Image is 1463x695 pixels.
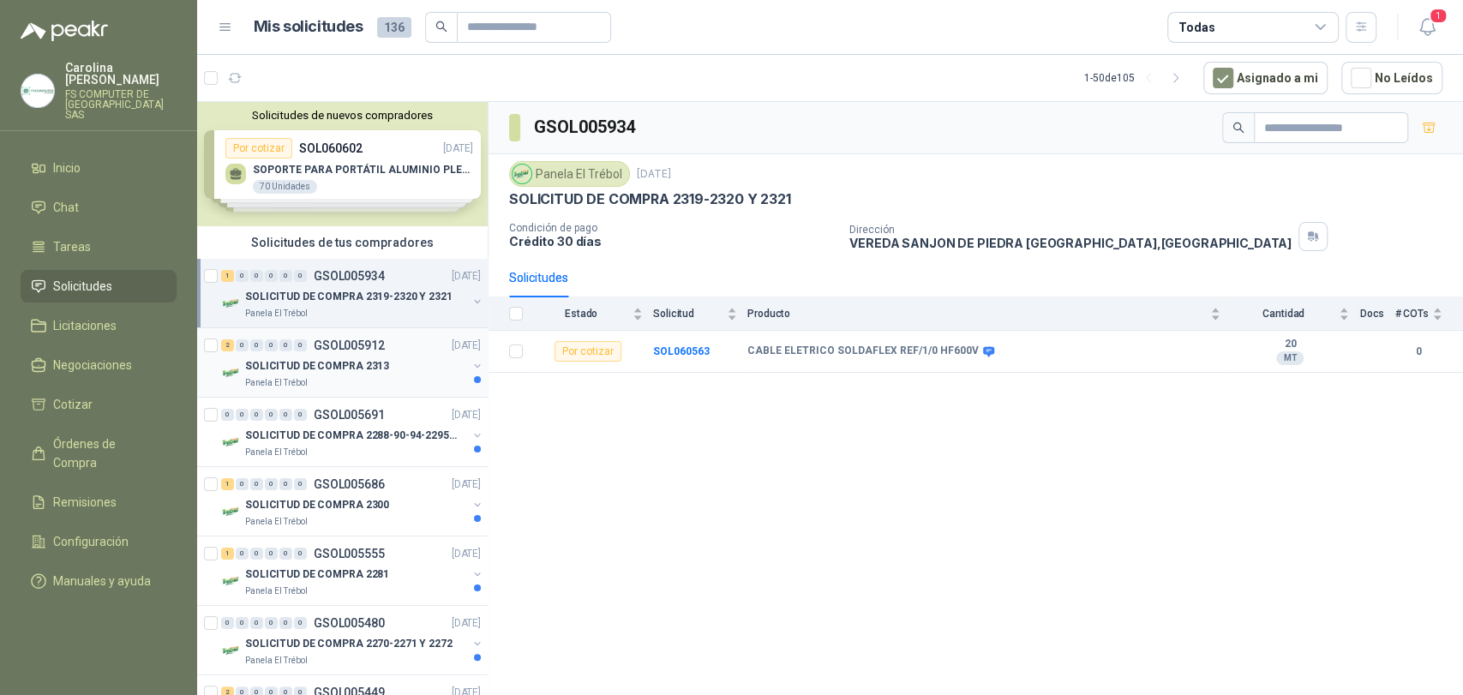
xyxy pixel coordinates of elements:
[21,270,177,303] a: Solicitudes
[236,548,249,560] div: 0
[221,409,234,421] div: 0
[294,617,307,629] div: 0
[452,615,481,632] p: [DATE]
[534,114,638,141] h3: GSOL005934
[197,102,488,226] div: Solicitudes de nuevos compradoresPor cotizarSOL060602[DATE] SOPORTE PARA PORTÁTIL ALUMINIO PLEGAB...
[509,222,836,234] p: Condición de pago
[236,270,249,282] div: 0
[236,478,249,490] div: 0
[314,617,385,629] p: GSOL005480
[221,362,242,383] img: Company Logo
[53,159,81,177] span: Inicio
[279,617,292,629] div: 0
[294,339,307,351] div: 0
[245,358,389,374] p: SOLICITUD DE COMPRA 2313
[21,388,177,421] a: Cotizar
[197,226,488,259] div: Solicitudes de tus compradores
[849,236,1292,250] p: VEREDA SANJON DE PIEDRA [GEOGRAPHIC_DATA] , [GEOGRAPHIC_DATA]
[53,316,117,335] span: Licitaciones
[509,268,568,287] div: Solicitudes
[221,432,242,452] img: Company Logo
[294,270,307,282] div: 0
[21,309,177,342] a: Licitaciones
[250,548,263,560] div: 0
[53,532,129,551] span: Configuración
[221,543,484,598] a: 1 0 0 0 0 0 GSOL005555[DATE] Company LogoSOLICITUD DE COMPRA 2281Panela El Trébol
[53,198,79,217] span: Chat
[221,266,484,321] a: 1 0 0 0 0 0 GSOL005934[DATE] Company LogoSOLICITUD DE COMPRA 2319-2320 Y 2321Panela El Trébol
[1276,351,1304,365] div: MT
[1232,122,1244,134] span: search
[21,349,177,381] a: Negociaciones
[21,565,177,597] a: Manuales y ayuda
[221,293,242,314] img: Company Logo
[221,548,234,560] div: 1
[1231,338,1349,351] b: 20
[53,277,112,296] span: Solicitudes
[1203,62,1328,94] button: Asignado a mi
[65,89,177,120] p: FS COMPUTER DE [GEOGRAPHIC_DATA] SAS
[236,339,249,351] div: 0
[314,270,385,282] p: GSOL005934
[245,515,308,529] p: Panela El Trébol
[849,224,1292,236] p: Dirección
[294,478,307,490] div: 0
[279,409,292,421] div: 0
[1429,8,1448,24] span: 1
[452,546,481,562] p: [DATE]
[221,617,234,629] div: 0
[509,190,791,208] p: SOLICITUD DE COMPRA 2319-2320 Y 2321
[265,478,278,490] div: 0
[53,395,93,414] span: Cotizar
[509,234,836,249] p: Crédito 30 días
[294,548,307,560] div: 0
[245,289,453,305] p: SOLICITUD DE COMPRA 2319-2320 Y 2321
[53,237,91,256] span: Tareas
[747,308,1207,320] span: Producto
[245,307,308,321] p: Panela El Trébol
[452,338,481,354] p: [DATE]
[53,493,117,512] span: Remisiones
[250,409,263,421] div: 0
[314,548,385,560] p: GSOL005555
[221,571,242,591] img: Company Logo
[204,109,481,122] button: Solicitudes de nuevos compradores
[236,409,249,421] div: 0
[1231,297,1359,331] th: Cantidad
[21,75,54,107] img: Company Logo
[1412,12,1442,43] button: 1
[279,478,292,490] div: 0
[21,152,177,184] a: Inicio
[21,525,177,558] a: Configuración
[221,339,234,351] div: 2
[254,15,363,39] h1: Mis solicitudes
[533,297,653,331] th: Estado
[21,21,108,41] img: Logo peakr
[509,161,630,187] div: Panela El Trébol
[279,339,292,351] div: 0
[221,640,242,661] img: Company Logo
[65,62,177,86] p: Carolina [PERSON_NAME]
[250,617,263,629] div: 0
[653,297,747,331] th: Solicitud
[221,335,484,390] a: 2 0 0 0 0 0 GSOL005912[DATE] Company LogoSOLICITUD DE COMPRA 2313Panela El Trébol
[637,166,671,183] p: [DATE]
[279,548,292,560] div: 0
[245,428,459,444] p: SOLICITUD DE COMPRA 2288-90-94-2295-96-2301-02-04
[1084,64,1190,92] div: 1 - 50 de 105
[265,339,278,351] div: 0
[265,409,278,421] div: 0
[250,270,263,282] div: 0
[452,407,481,423] p: [DATE]
[221,474,484,529] a: 1 0 0 0 0 0 GSOL005686[DATE] Company LogoSOLICITUD DE COMPRA 2300Panela El Trébol
[53,356,132,374] span: Negociaciones
[747,345,979,358] b: CABLE ELETRICO SOLDAFLEX REF/1/0 HF600V
[245,566,389,583] p: SOLICITUD DE COMPRA 2281
[1394,344,1442,360] b: 0
[1394,297,1463,331] th: # COTs
[265,617,278,629] div: 0
[294,409,307,421] div: 0
[513,165,531,183] img: Company Logo
[250,339,263,351] div: 0
[653,308,723,320] span: Solicitud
